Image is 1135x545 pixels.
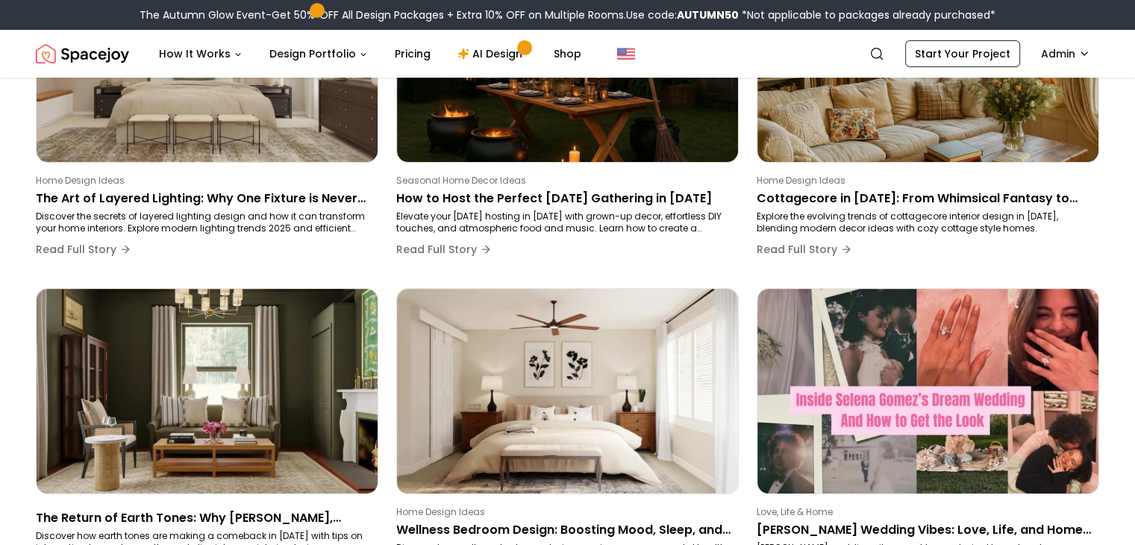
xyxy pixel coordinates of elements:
nav: Global [36,30,1099,78]
p: Explore the evolving trends of cottagecore interior design in [DATE], blending modern decor ideas... [757,211,1093,234]
img: The Return of Earth Tones: Why Brown, Terracotta & Olive Are Back in 2025 [37,289,378,493]
p: Wellness Bedroom Design: Boosting Mood, Sleep, and Energy [396,521,733,539]
a: Spacejoy [36,39,129,69]
a: AI Design [445,39,539,69]
button: How It Works [147,39,254,69]
p: [PERSON_NAME] Wedding Vibes: Love, Life, and Home Goals We Can Steal [757,521,1093,539]
p: Elevate your [DATE] hosting in [DATE] with grown-up decor, effortless DIY touches, and atmospheri... [396,211,733,234]
button: Read Full Story [396,234,492,264]
p: Seasonal Home Decor Ideas [396,175,733,187]
p: Discover the secrets of layered lighting design and how it can transform your home interiors. Exp... [36,211,372,234]
p: Love, Life & Home [757,506,1093,518]
span: Use code: [626,7,739,22]
img: United States [617,45,635,63]
p: The Return of Earth Tones: Why [PERSON_NAME], Terracotta & Olive Are Back in [DATE] [36,509,372,527]
button: Read Full Story [757,234,852,264]
nav: Main [147,39,593,69]
p: Home Design Ideas [396,506,733,518]
img: Wellness Bedroom Design: Boosting Mood, Sleep, and Energy [397,289,738,493]
span: *Not applicable to packages already purchased* [739,7,995,22]
a: Pricing [383,39,443,69]
p: The Art of Layered Lighting: Why One Fixture is Never Enough [36,190,372,208]
button: Design Portfolio [257,39,380,69]
a: Start Your Project [905,40,1020,67]
img: Selena Gomez’s Wedding Vibes: Love, Life, and Home Goals We Can Steal [757,289,1098,493]
a: Shop [542,39,593,69]
button: Admin [1032,40,1099,67]
p: How to Host the Perfect [DATE] Gathering in [DATE] [396,190,733,208]
button: Read Full Story [36,234,131,264]
img: Spacejoy Logo [36,39,129,69]
div: The Autumn Glow Event-Get 50% OFF All Design Packages + Extra 10% OFF on Multiple Rooms. [140,7,995,22]
p: Home Design Ideas [757,175,1093,187]
p: Home Design Ideas [36,175,372,187]
b: AUTUMN50 [677,7,739,22]
p: Cottagecore in [DATE]: From Whimsical Fantasy to Practical Comfort [757,190,1093,208]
